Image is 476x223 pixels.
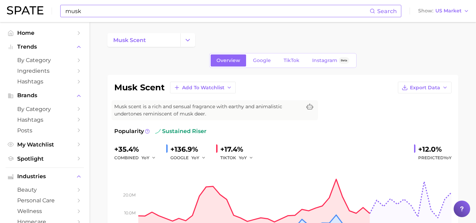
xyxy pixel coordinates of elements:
a: Home [6,28,84,38]
button: Trends [6,42,84,52]
span: Industries [17,173,72,180]
div: +12.0% [418,144,452,155]
span: Export Data [410,85,440,91]
div: combined [114,154,161,162]
span: by Category [17,57,72,63]
button: Export Data [398,82,452,93]
span: wellness [17,208,72,214]
a: beauty [6,184,84,195]
div: +35.4% [114,144,161,155]
button: Industries [6,171,84,182]
span: Google [253,58,271,63]
div: TIKTOK [220,154,258,162]
a: musk scent [107,33,180,47]
a: Hashtags [6,76,84,87]
span: US Market [435,9,462,13]
span: Posts [17,127,72,134]
button: Add to Watchlist [170,82,236,93]
a: Overview [211,54,246,67]
span: musk scent [113,37,146,43]
span: sustained riser [155,127,207,135]
a: Ingredients [6,65,84,76]
a: Hashtags [6,114,84,125]
span: Predicted [418,154,452,162]
span: Spotlight [17,155,72,162]
a: Google [247,54,277,67]
span: YoY [141,155,149,161]
span: Popularity [114,127,144,135]
h1: musk scent [114,83,165,92]
span: YoY [239,155,247,161]
span: Hashtags [17,116,72,123]
a: personal care [6,195,84,206]
span: Show [418,9,433,13]
span: Trends [17,44,72,50]
button: YoY [239,154,254,162]
span: personal care [17,197,72,204]
a: wellness [6,206,84,216]
div: GOOGLE [170,154,211,162]
button: Change Category [180,33,195,47]
img: SPATE [7,6,43,14]
span: Overview [216,58,240,63]
a: Spotlight [6,153,84,164]
span: Hashtags [17,78,72,85]
a: TikTok [278,54,305,67]
a: by Category [6,104,84,114]
span: Beta [341,58,347,63]
img: sustained riser [155,129,161,134]
span: Search [377,8,397,14]
button: ShowUS Market [416,7,471,16]
span: My Watchlist [17,141,72,148]
span: Home [17,30,72,36]
a: by Category [6,55,84,65]
span: YoY [444,155,452,160]
span: Brands [17,92,72,99]
span: TikTok [284,58,299,63]
span: Add to Watchlist [182,85,224,91]
div: +17.4% [220,144,258,155]
button: YoY [191,154,206,162]
span: Musk scent is a rich and sensual fragrance with earthy and animalistic undertones reminiscent of ... [114,103,302,118]
span: YoY [191,155,199,161]
span: Ingredients [17,68,72,74]
button: YoY [141,154,156,162]
div: +136.9% [170,144,211,155]
span: Instagram [312,58,337,63]
button: Brands [6,90,84,101]
input: Search here for a brand, industry, or ingredient [65,5,370,17]
a: My Watchlist [6,139,84,150]
a: InstagramBeta [306,54,355,67]
span: beauty [17,186,72,193]
span: by Category [17,106,72,112]
a: Posts [6,125,84,136]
